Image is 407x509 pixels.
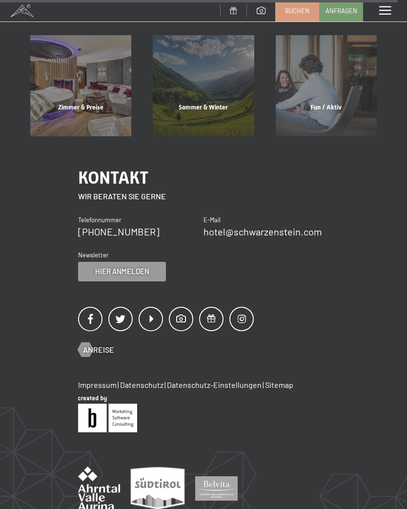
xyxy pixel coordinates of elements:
[95,266,149,276] span: Hier anmelden
[78,251,109,259] span: Newsletter
[167,380,262,389] a: Datenschutz-Einstellungen
[179,104,228,111] span: Sommer & Winter
[78,191,166,201] span: Wir beraten Sie gerne
[164,380,166,389] span: |
[265,380,293,389] a: Sitemap
[276,0,319,21] a: Buchen
[58,104,103,111] span: Zimmer & Preise
[78,380,117,389] a: Impressum
[78,226,160,237] a: [PHONE_NUMBER]
[203,216,221,224] span: E-Mail
[310,104,342,111] span: Fun / Aktiv
[120,380,163,389] a: Datenschutz
[265,35,387,136] a: Wellnesshotel Südtirol SCHWARZENSTEIN - Wellnessurlaub in den Alpen, Wandern und Wellness Fun / A...
[78,168,148,188] span: Kontakt
[326,6,357,15] span: Anfragen
[78,344,114,355] a: Anreise
[78,216,122,224] span: Telefonnummer
[83,344,114,355] span: Anreise
[263,380,264,389] span: |
[142,35,265,136] a: Wellnesshotel Südtirol SCHWARZENSTEIN - Wellnessurlaub in den Alpen, Wandern und Wellness Sommer ...
[20,35,142,136] a: Wellnesshotel Südtirol SCHWARZENSTEIN - Wellnessurlaub in den Alpen, Wandern und Wellness Zimmer ...
[78,396,137,432] img: Brandnamic GmbH | Leading Hospitality Solutions
[285,6,309,15] span: Buchen
[118,380,119,389] span: |
[203,226,322,237] a: hotel@schwarzenstein.com
[320,0,363,21] a: Anfragen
